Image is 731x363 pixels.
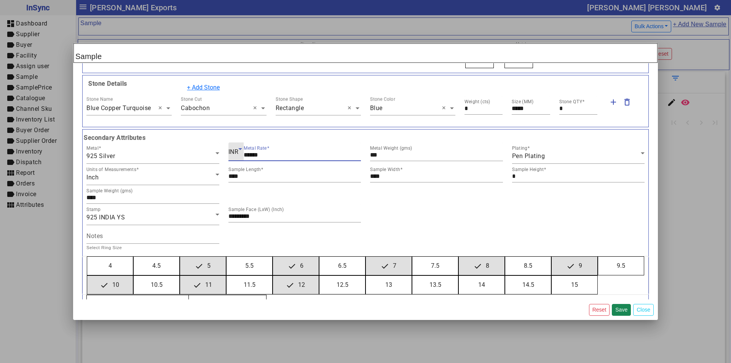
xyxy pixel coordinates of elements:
[589,304,610,316] button: Reset
[86,214,125,221] span: 925 INDIA YS
[189,295,266,311] th: Ring Size(inch)
[370,167,400,172] mat-label: Sample Width
[276,96,303,102] div: Stone Shape
[512,99,534,104] mat-label: Size (MM)
[228,167,261,172] mat-label: Sample Length
[228,207,284,212] mat-label: Sample Face (LxW) (Inch)
[87,276,133,294] button: 10
[87,295,189,311] th: SkuCode
[552,276,597,294] button: 15
[239,276,260,294] span: 11.5
[104,257,117,275] span: 4
[505,257,551,275] button: 8.5
[273,276,319,294] button: 12
[412,276,458,294] button: 13.5
[567,276,583,294] span: 15
[459,276,504,294] button: 14
[253,104,260,113] span: Clear all
[474,276,490,294] span: 14
[459,257,504,275] button: 8
[348,104,354,113] span: Clear all
[442,104,448,113] span: Clear all
[563,257,587,275] span: 9
[227,276,272,294] button: 11.5
[381,276,397,294] span: 13
[180,257,226,275] button: 5
[612,257,630,275] span: 9.5
[86,207,101,212] mat-label: Stamp
[505,276,551,294] button: 14.5
[86,167,136,172] mat-label: Units of Measurements
[86,188,133,193] mat-label: Sample Weight (gms)
[191,257,215,275] span: 5
[552,257,597,275] button: 9
[244,146,267,151] mat-label: Metal Rate
[86,96,113,102] div: Stone Name
[598,257,644,275] button: 9.5
[518,276,539,294] span: 14.5
[412,257,458,275] button: 7.5
[464,99,490,104] mat-label: Weight (cts)
[370,146,412,151] mat-label: Metal Weight (gms)
[96,276,124,294] span: 10
[189,276,217,294] span: 11
[181,96,202,102] div: Stone Cut
[86,174,99,181] span: Inch
[366,257,412,275] button: 7
[609,98,618,107] mat-icon: add
[426,257,444,275] span: 7.5
[319,276,365,294] button: 12.5
[377,257,401,275] span: 7
[134,276,179,294] button: 10.5
[86,152,115,160] span: 925 Silver
[284,257,308,275] span: 6
[633,304,654,316] button: Close
[512,167,544,172] mat-label: Sample Height
[182,80,225,95] button: + Add Stone
[86,146,99,151] mat-label: Metal
[73,43,658,63] h2: Sample
[227,257,272,275] button: 5.5
[86,232,103,240] mat-label: Notes
[180,276,226,294] button: 11
[82,244,649,251] h5: Select Ring Size
[512,146,527,151] mat-label: Plating
[146,276,167,294] span: 10.5
[470,257,494,275] span: 8
[148,257,165,275] span: 4.5
[332,276,353,294] span: 12.5
[134,257,179,275] button: 4.5
[228,148,239,155] span: INR
[425,276,446,294] span: 13.5
[273,257,319,275] button: 6
[87,257,133,275] button: 4
[366,276,412,294] button: 13
[158,104,165,113] span: Clear all
[86,80,127,87] b: Stone Details
[512,152,545,160] span: Pen Plating
[559,99,582,104] mat-label: Stone QTY
[370,96,395,102] div: Stone Color
[519,257,537,275] span: 8.5
[282,276,310,294] span: 12
[82,133,649,142] b: Secondary Attributes
[612,304,631,316] button: Save
[241,257,258,275] span: 5.5
[319,257,365,275] button: 6.5
[622,98,632,107] mat-icon: delete_outline
[334,257,351,275] span: 6.5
